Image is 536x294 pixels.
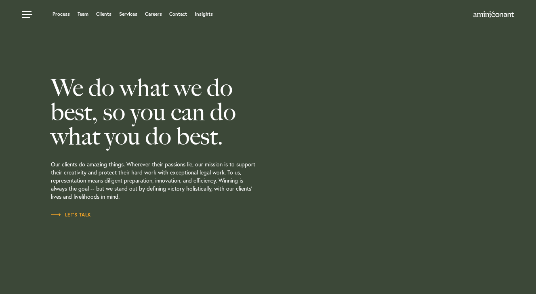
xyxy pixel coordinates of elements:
a: Contact [169,12,187,17]
a: Team [78,12,88,17]
p: Our clients do amazing things. Wherever their passions lie, our mission is to support their creat... [51,148,307,211]
a: Services [119,12,137,17]
span: Let’s Talk [51,212,91,217]
a: Clients [96,12,111,17]
h2: We do what we do best, so you can do what you do best. [51,76,307,148]
a: Let’s Talk [51,211,91,219]
a: Insights [195,12,213,17]
img: Amini & Conant [473,11,514,18]
a: Careers [145,12,162,17]
a: Process [53,12,70,17]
